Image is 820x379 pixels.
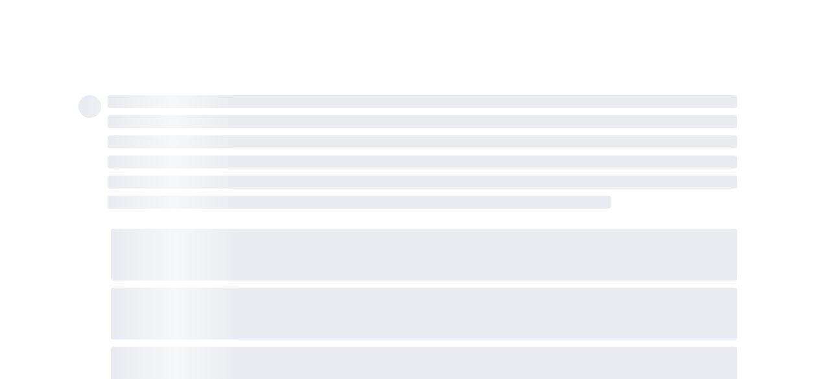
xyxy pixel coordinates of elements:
[111,229,737,281] span: ‌
[108,196,611,209] span: ‌
[111,288,737,339] span: ‌
[108,176,737,189] span: ‌
[108,115,737,128] span: ‌
[108,95,737,108] span: ‌
[108,135,737,148] span: ‌
[78,95,101,118] span: ‌
[108,155,737,168] span: ‌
